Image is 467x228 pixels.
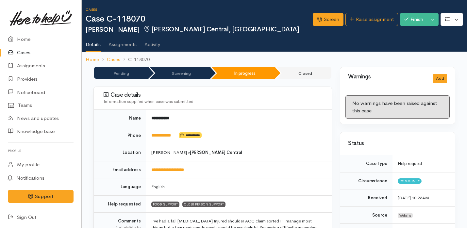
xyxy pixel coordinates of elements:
[340,172,392,189] td: Circumstance
[8,146,74,155] h6: Profile
[86,8,313,11] h6: Cases
[398,213,413,218] span: Website
[94,67,148,79] li: Pending
[86,26,313,33] h2: [PERSON_NAME]
[400,13,427,26] button: Finish
[94,144,146,161] td: Location
[8,190,74,203] button: Support
[150,67,210,79] li: Screening
[94,161,146,178] td: Email address
[151,150,242,155] span: [PERSON_NAME] »
[107,56,120,63] a: Cases
[120,56,150,63] li: C-118070
[108,33,137,51] a: Assignments
[151,202,179,207] span: FOOD SUPPORT
[94,127,146,144] td: Phone
[340,189,392,207] td: Received
[182,202,225,207] span: OLDER PERSON SUPPORT
[94,110,146,127] td: Name
[340,206,392,224] td: Source
[345,95,450,119] div: No warnings have been raised against this case
[104,92,324,98] h3: Case details
[86,56,99,63] a: Home
[398,195,429,201] time: [DATE] 10:23AM
[313,13,343,26] a: Screen
[392,155,455,172] td: Help request
[276,67,332,79] li: Closed
[94,195,146,213] td: Help requested
[146,178,332,196] td: English
[143,25,299,33] span: [PERSON_NAME] Central, [GEOGRAPHIC_DATA]
[211,67,275,79] li: In progress
[398,178,422,184] span: Community
[190,150,242,155] b: [PERSON_NAME] Central
[433,74,447,83] button: Add
[94,178,146,196] td: Language
[340,155,392,172] td: Case Type
[104,98,324,105] div: Information supplied when case was submitted
[345,13,398,26] a: Raise assignment
[348,140,447,147] h3: Status
[82,52,467,67] nav: breadcrumb
[86,33,101,52] a: Details
[144,33,160,51] a: Activity
[348,74,425,80] h3: Warnings
[86,14,313,24] h1: Case C-118070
